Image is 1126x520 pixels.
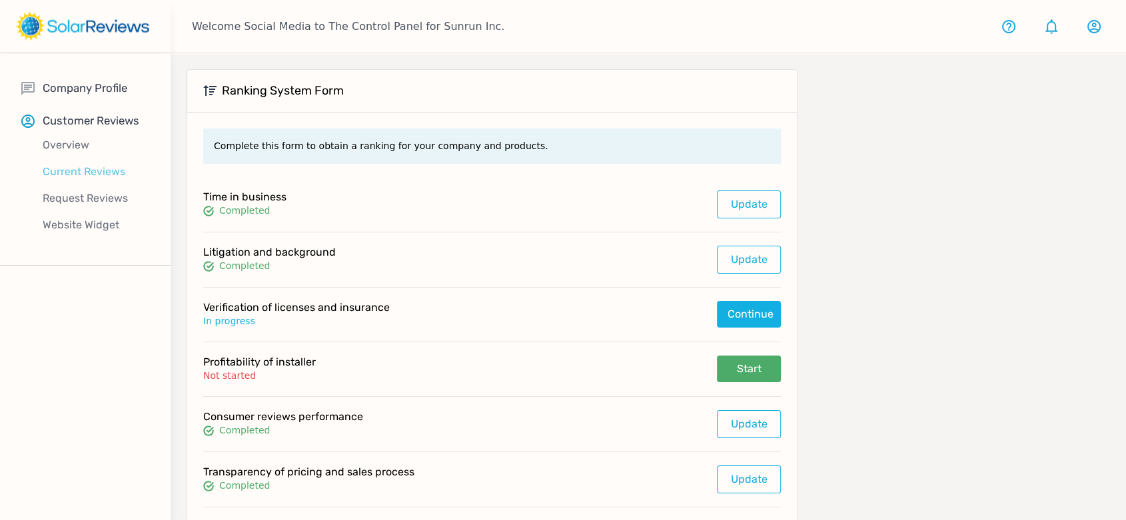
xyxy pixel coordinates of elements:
[21,164,171,180] p: Current Reviews
[21,190,171,206] p: Request Reviews
[717,190,781,218] button: Update
[219,259,270,273] p: Completed
[203,314,390,328] p: In progress
[219,204,270,218] p: Completed
[21,185,171,212] a: Request Reviews
[717,246,781,274] button: Update
[214,139,770,153] p: Complete this form to obtain a ranking for your company and products.
[203,301,390,314] h6: Verification of licenses and insurance
[203,410,363,423] h6: Consumer reviews performance
[43,113,139,129] p: Customer Reviews
[203,356,316,369] h6: Profitability of installer
[203,246,336,259] h6: Litigation and background
[203,190,286,204] h6: Time in business
[43,80,127,97] p: Company Profile
[717,356,781,382] button: Start
[21,132,171,158] a: Overview
[219,423,270,437] p: Completed
[203,369,316,383] p: Not started
[21,217,171,233] p: Website Widget
[21,158,171,185] a: Current Reviews
[222,83,344,99] h5: Ranking System Form
[192,19,504,35] p: Welcome Social Media to The Control Panel for Sunrun Inc.
[203,465,414,479] h6: Transparency of pricing and sales process
[717,465,781,493] button: Update
[717,301,781,328] button: Continue
[21,212,171,238] a: Website Widget
[21,137,171,153] p: Overview
[219,479,270,493] p: Completed
[717,410,781,438] button: Update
